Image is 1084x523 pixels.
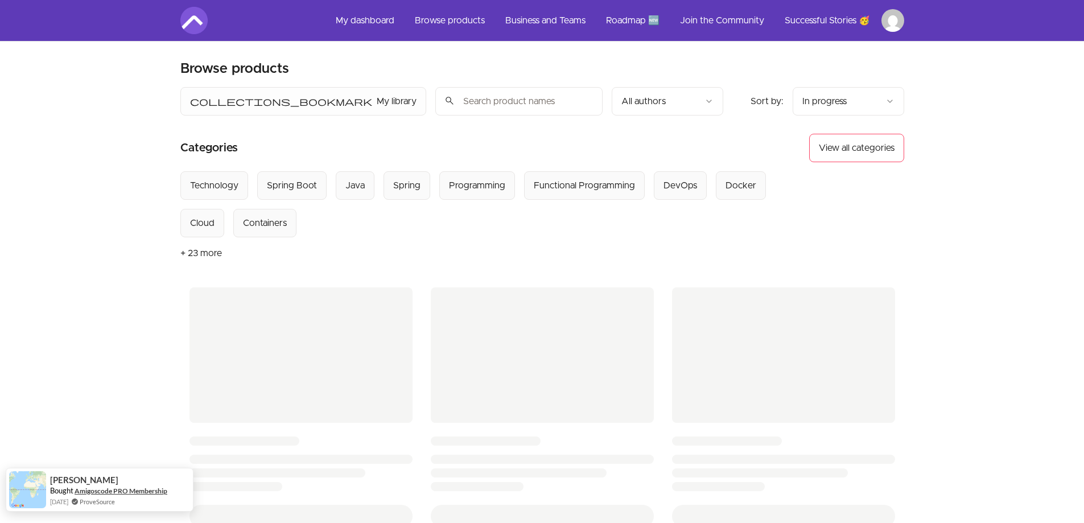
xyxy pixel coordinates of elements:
a: ProveSource [80,497,115,506]
input: Search product names [435,87,603,116]
button: View all categories [809,134,904,162]
span: [DATE] [50,497,68,506]
div: DevOps [663,179,697,192]
div: Programming [449,179,505,192]
div: Spring [393,179,421,192]
button: Filter by My library [180,87,426,116]
h2: Categories [180,134,238,162]
a: Successful Stories 🥳 [776,7,879,34]
a: Business and Teams [496,7,595,34]
span: search [444,93,455,109]
a: Join the Community [671,7,773,34]
div: Functional Programming [534,179,635,192]
span: collections_bookmark [190,94,372,108]
span: Sort by: [751,97,784,106]
a: Browse products [406,7,494,34]
div: Java [345,179,365,192]
div: Spring Boot [267,179,317,192]
a: Roadmap 🆕 [597,7,669,34]
img: Profile image for Malahat Shukurova [881,9,904,32]
span: [PERSON_NAME] [50,475,118,485]
a: My dashboard [327,7,403,34]
img: provesource social proof notification image [9,471,46,508]
a: Amigoscode PRO Membership [75,486,167,496]
button: Product sort options [793,87,904,116]
nav: Main [327,7,904,34]
img: Amigoscode logo [180,7,208,34]
div: Docker [726,179,756,192]
div: Cloud [190,216,215,230]
button: Filter by author [612,87,723,116]
div: Technology [190,179,238,192]
button: + 23 more [180,237,222,269]
span: Bought [50,486,73,495]
h2: Browse products [180,60,289,78]
div: Containers [243,216,287,230]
